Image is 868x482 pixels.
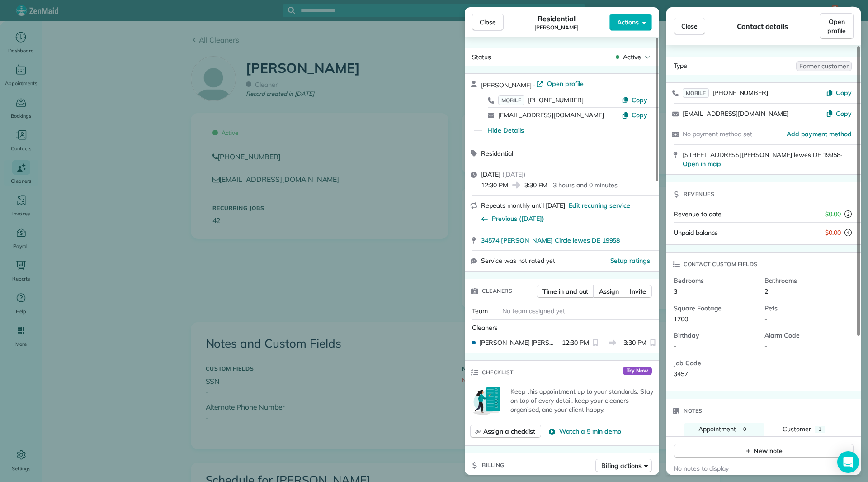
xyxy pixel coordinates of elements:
a: [EMAIL_ADDRESS][DOMAIN_NAME] [498,111,604,119]
button: Hide Details [487,126,524,135]
span: Job Code [674,358,757,367]
span: 3:30 PM [623,338,647,347]
span: [PHONE_NUMBER] [712,89,768,97]
span: Checklist [482,368,514,377]
span: · [532,81,537,89]
span: No payment method set [683,130,752,138]
span: Copy [836,89,852,97]
button: New note [674,444,854,458]
span: MOBILE [498,95,524,105]
button: Time in and out [537,285,594,298]
span: Actions [617,18,639,27]
span: $0.00 [825,210,841,219]
span: 3457 [674,370,688,378]
span: Customer [783,425,811,433]
span: Appointment [698,425,736,433]
span: [DATE] [481,170,500,178]
span: [STREET_ADDRESS][PERSON_NAME] lewes DE 19958 · [683,151,842,168]
span: Try Now [623,367,652,376]
span: Close [480,18,496,27]
span: Billing actions [601,461,642,470]
span: Unpaid balance [674,228,718,237]
span: Former customer [796,61,852,71]
span: Edit recurring service [569,201,630,210]
span: Bathrooms [764,276,848,285]
span: [PERSON_NAME] [534,24,579,31]
span: Birthday [674,331,757,340]
span: Copy [632,111,647,119]
span: Contact custom fields [684,260,758,269]
span: Team [472,307,488,315]
a: Open profile [536,79,584,88]
button: Copy [622,95,647,105]
span: Open profile [827,17,846,35]
span: 1700 [674,315,688,323]
span: 1 [818,426,821,432]
button: Invite [624,285,652,298]
span: No notes to display [674,464,729,472]
a: MOBILE[PHONE_NUMBER] [683,88,768,97]
a: 34574 [PERSON_NAME] Circle lewes DE 19958 [481,236,654,245]
span: 3 [674,287,677,296]
span: $0.00 [825,228,841,237]
button: Copy [826,109,852,118]
p: Keep this appointment up to your standards. Stay on top of every detail, keep your cleaners organ... [510,387,654,414]
span: 12:30 PM [562,338,589,347]
a: Add payment method [787,129,852,138]
span: 0 [743,426,746,432]
span: Active [623,52,641,62]
span: - [764,342,767,350]
span: Bedrooms [674,276,757,285]
span: Copy [632,96,647,104]
span: Type [674,61,687,71]
span: Residential [538,13,576,24]
span: Open in map [683,160,721,168]
button: Setup ratings [610,256,651,265]
span: Repeats monthly until [DATE] [481,201,565,210]
button: Copy [826,88,852,97]
span: [PERSON_NAME] [PERSON_NAME] [479,338,558,347]
button: Close [472,14,504,31]
span: Square Footage [674,304,757,313]
span: Contact details [737,21,788,32]
span: Billing [482,461,505,470]
span: Revenues [684,190,714,199]
span: Cleaners [482,286,512,296]
span: Assign a checklist [483,427,535,436]
p: 3 hours and 0 minutes [553,181,617,190]
span: 34574 [PERSON_NAME] Circle lewes DE 19958 [481,236,620,245]
span: Open profile [547,79,584,88]
span: MOBILE [683,88,709,98]
span: Revenue to date [674,210,722,218]
span: No team assigned yet [502,307,565,315]
span: Invite [630,287,646,296]
button: Assign a checklist [470,425,541,438]
span: Assign [599,287,619,296]
span: Service was not rated yet [481,256,555,266]
span: Watch a 5 min demo [559,427,621,436]
span: Pets [764,304,848,313]
div: Open Intercom Messenger [837,451,859,473]
span: Notes [684,406,703,415]
a: [EMAIL_ADDRESS][DOMAIN_NAME] [683,110,788,118]
a: MOBILE[PHONE_NUMBER] [498,95,584,105]
span: 2 [764,287,768,296]
span: Cleaners [472,324,498,332]
span: 12:30 PM [481,181,508,190]
button: Previous ([DATE]) [481,214,544,223]
span: [PHONE_NUMBER] [528,96,584,104]
span: - [764,315,767,323]
button: Copy [622,110,647,119]
span: Previous ([DATE]) [492,214,544,223]
span: Alarm Code [764,331,848,340]
span: ( [DATE] ) [502,170,525,178]
span: Status [472,53,491,61]
button: Close [674,18,705,35]
span: Residential [481,149,513,157]
button: Assign [593,285,625,298]
button: Watch a 5 min demo [548,427,621,436]
div: New note [745,446,783,456]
